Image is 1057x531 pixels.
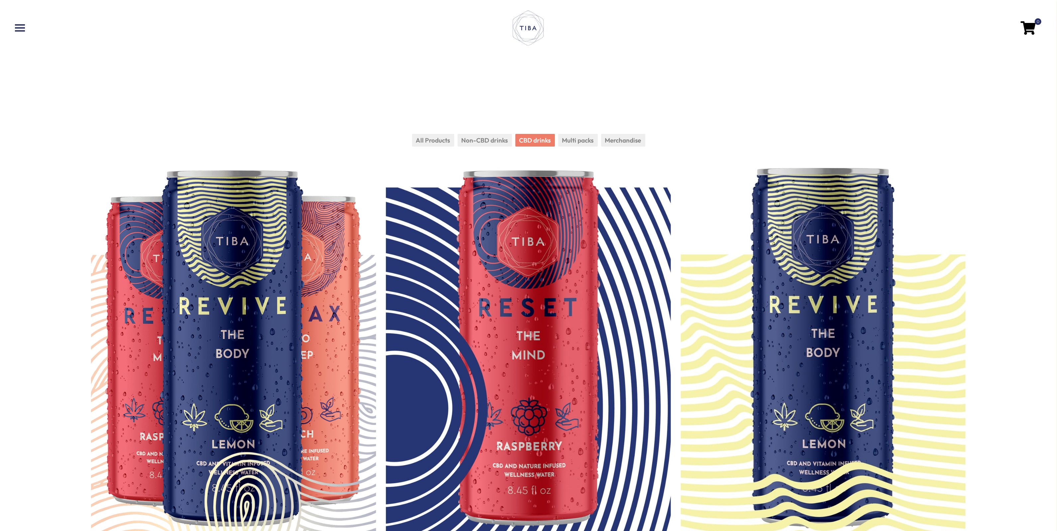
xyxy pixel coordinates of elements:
li: CBD drinks [515,134,555,147]
li: Multi packs [558,134,598,147]
span: 0 [1035,18,1041,25]
li: Merchandise [601,134,645,147]
a: 0 [1020,23,1035,31]
li: All Products [412,134,454,147]
li: Non-CBD drinks [458,134,512,147]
